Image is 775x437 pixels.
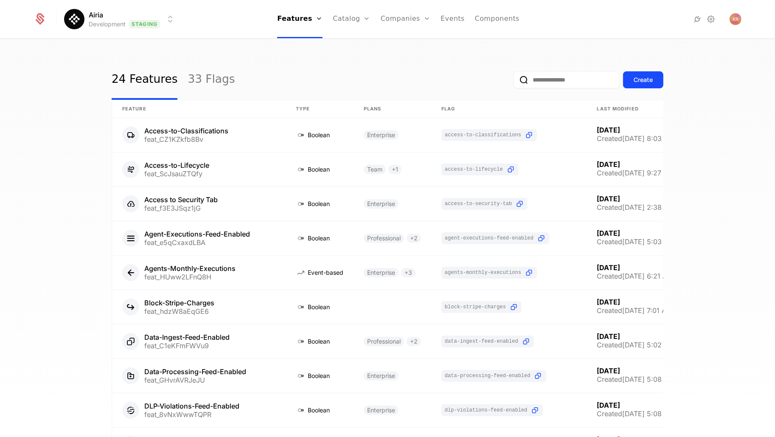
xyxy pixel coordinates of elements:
[89,20,126,28] div: Development
[89,10,103,20] span: Airia
[354,100,431,118] th: Plans
[431,100,587,118] th: Flag
[634,76,653,84] div: Create
[112,60,177,100] a: 24 Features
[112,100,286,118] th: Feature
[730,13,741,25] img: Katrina Reddy
[623,71,663,88] button: Create
[286,100,354,118] th: Type
[692,14,702,24] a: Integrations
[188,60,235,100] a: 33 Flags
[730,13,741,25] button: Open user button
[64,9,84,29] img: Airia
[67,10,175,28] button: Select environment
[706,14,716,24] a: Settings
[587,100,688,118] th: Last Modified
[129,20,160,28] span: Staging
